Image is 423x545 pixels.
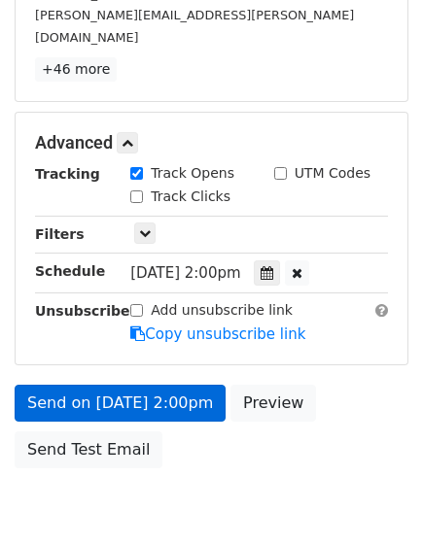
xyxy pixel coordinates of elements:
[151,300,293,321] label: Add unsubscribe link
[151,163,234,184] label: Track Opens
[35,303,130,319] strong: Unsubscribe
[15,431,162,468] a: Send Test Email
[151,187,230,207] label: Track Clicks
[326,452,423,545] iframe: Chat Widget
[295,163,370,184] label: UTM Codes
[230,385,316,422] a: Preview
[35,132,388,153] h5: Advanced
[35,8,354,45] small: [PERSON_NAME][EMAIL_ADDRESS][PERSON_NAME][DOMAIN_NAME]
[130,264,240,282] span: [DATE] 2:00pm
[35,166,100,182] strong: Tracking
[35,263,105,279] strong: Schedule
[130,325,305,343] a: Copy unsubscribe link
[35,57,117,82] a: +46 more
[15,385,226,422] a: Send on [DATE] 2:00pm
[35,226,85,242] strong: Filters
